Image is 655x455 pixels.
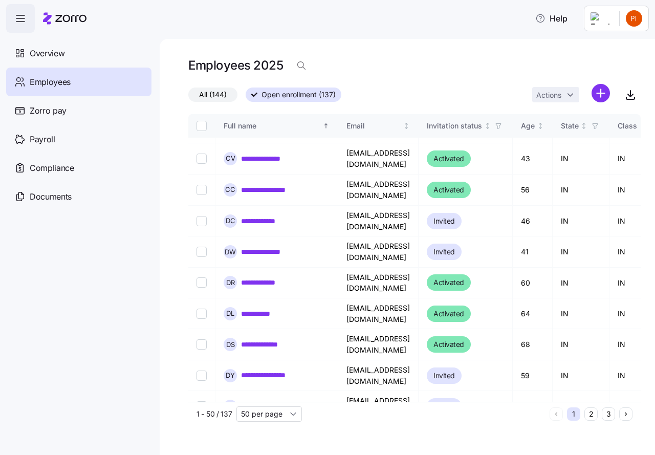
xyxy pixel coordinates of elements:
[30,76,71,89] span: Employees
[226,218,235,224] span: D C
[513,268,553,298] td: 60
[196,339,207,350] input: Select record 41
[196,277,207,288] input: Select record 39
[30,190,72,203] span: Documents
[626,10,642,27] img: 24d6825ccf4887a4818050cadfd93e6d
[527,8,576,29] button: Help
[196,309,207,319] input: Select record 40
[6,154,151,182] a: Compliance
[602,407,615,421] button: 3
[338,298,419,329] td: [EMAIL_ADDRESS][DOMAIN_NAME]
[433,215,455,227] span: Invited
[433,184,464,196] span: Activated
[338,143,419,175] td: [EMAIL_ADDRESS][DOMAIN_NAME]
[584,407,598,421] button: 2
[513,114,553,138] th: AgeNot sorted
[30,162,74,175] span: Compliance
[567,407,580,421] button: 1
[338,236,419,267] td: [EMAIL_ADDRESS][DOMAIN_NAME]
[553,298,609,329] td: IN
[553,360,609,391] td: IN
[433,400,455,413] span: Invited
[433,338,464,351] span: Activated
[513,175,553,206] td: 56
[338,206,419,236] td: [EMAIL_ADDRESS][DOMAIN_NAME]
[521,120,535,132] div: Age
[30,104,67,117] span: Zorro pay
[513,391,553,422] td: 54
[553,175,609,206] td: IN
[513,206,553,236] td: 46
[580,122,587,129] div: Not sorted
[433,308,464,320] span: Activated
[226,372,235,379] span: D Y
[553,268,609,298] td: IN
[561,120,579,132] div: State
[261,88,336,101] span: Open enrollment (137)
[553,391,609,422] td: IN
[553,143,609,175] td: IN
[553,236,609,267] td: IN
[196,154,207,164] input: Select record 35
[639,122,646,129] div: Not sorted
[224,120,321,132] div: Full name
[225,249,236,255] span: D W
[196,401,207,411] input: Select record 43
[196,371,207,381] input: Select record 42
[196,409,232,419] span: 1 - 50 / 137
[433,153,464,165] span: Activated
[427,120,482,132] div: Invitation status
[338,391,419,422] td: [EMAIL_ADDRESS][DOMAIN_NAME]
[6,39,151,68] a: Overview
[226,310,234,317] span: D L
[535,12,567,25] span: Help
[619,407,632,421] button: Next page
[484,122,491,129] div: Not sorted
[226,155,235,162] span: C V
[513,360,553,391] td: 59
[433,370,455,382] span: Invited
[513,298,553,329] td: 64
[553,206,609,236] td: IN
[196,185,207,195] input: Select record 36
[6,182,151,211] a: Documents
[419,114,513,138] th: Invitation statusNot sorted
[433,276,464,289] span: Activated
[215,114,338,138] th: Full nameSorted ascending
[199,88,227,101] span: All (144)
[338,268,419,298] td: [EMAIL_ADDRESS][DOMAIN_NAME]
[226,279,235,286] span: D R
[338,360,419,391] td: [EMAIL_ADDRESS][DOMAIN_NAME]
[553,114,609,138] th: StateNot sorted
[188,57,283,73] h1: Employees 2025
[338,329,419,360] td: [EMAIL_ADDRESS][DOMAIN_NAME]
[6,125,151,154] a: Payroll
[592,84,610,102] svg: add icon
[338,114,419,138] th: EmailNot sorted
[6,96,151,125] a: Zorro pay
[226,341,235,348] span: D S
[322,122,330,129] div: Sorted ascending
[553,329,609,360] td: IN
[346,120,401,132] div: Email
[433,246,455,258] span: Invited
[618,120,637,132] div: Class
[536,92,561,99] span: Actions
[338,175,419,206] td: [EMAIL_ADDRESS][DOMAIN_NAME]
[196,216,207,226] input: Select record 37
[513,329,553,360] td: 68
[403,122,410,129] div: Not sorted
[550,407,563,421] button: Previous page
[30,133,55,146] span: Payroll
[196,121,207,131] input: Select all records
[6,68,151,96] a: Employees
[30,47,64,60] span: Overview
[225,186,235,193] span: C C
[537,122,544,129] div: Not sorted
[196,247,207,257] input: Select record 38
[591,12,611,25] img: Employer logo
[532,87,579,102] button: Actions
[513,236,553,267] td: 41
[513,143,553,175] td: 43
